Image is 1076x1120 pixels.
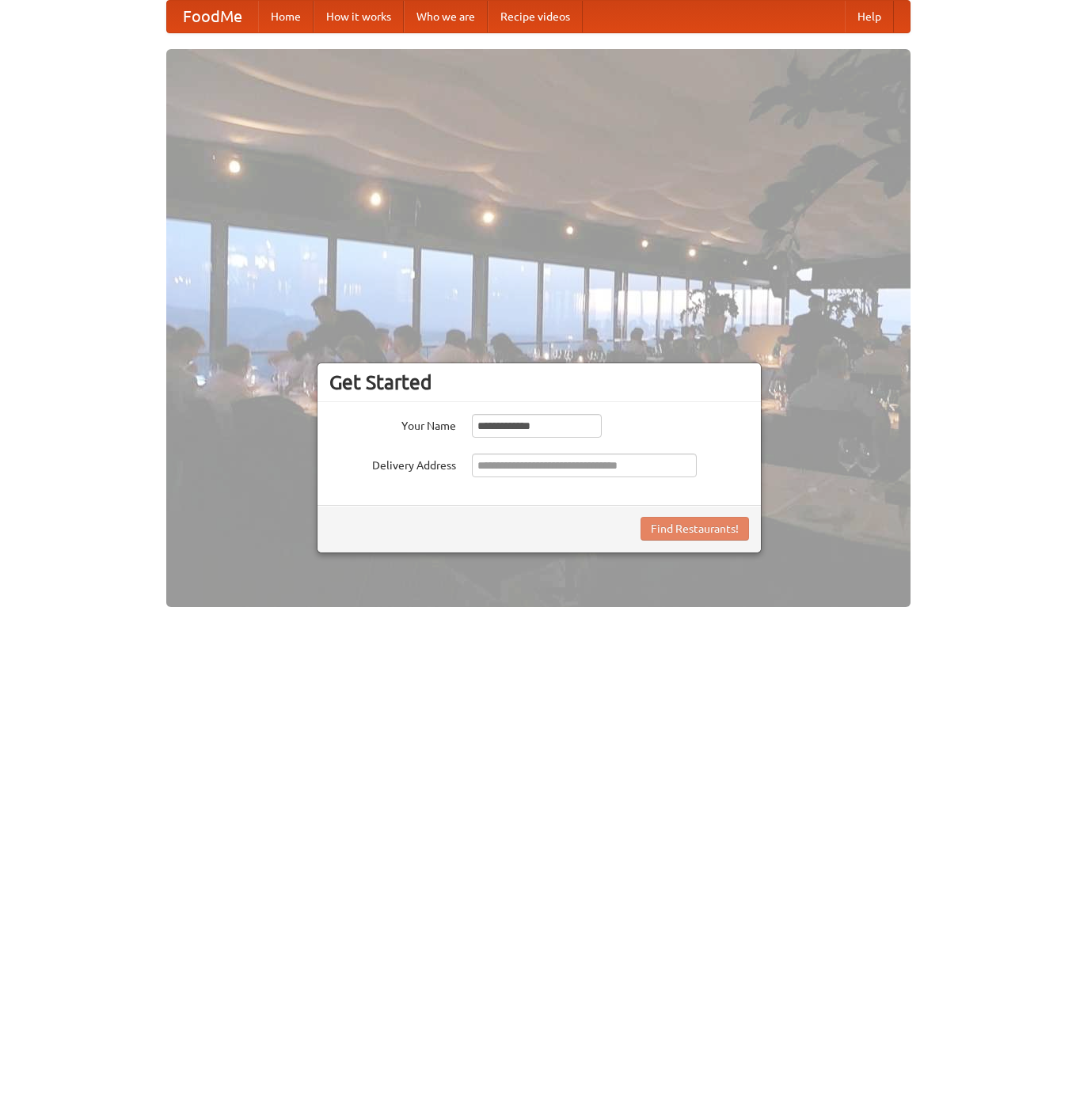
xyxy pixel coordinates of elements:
[329,414,456,434] label: Your Name
[329,370,749,394] h3: Get Started
[314,1,404,32] a: How it works
[488,1,583,32] a: Recipe videos
[258,1,314,32] a: Home
[167,1,258,32] a: FoodMe
[641,517,749,541] button: Find Restaurants!
[845,1,894,32] a: Help
[329,454,456,473] label: Delivery Address
[404,1,488,32] a: Who we are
